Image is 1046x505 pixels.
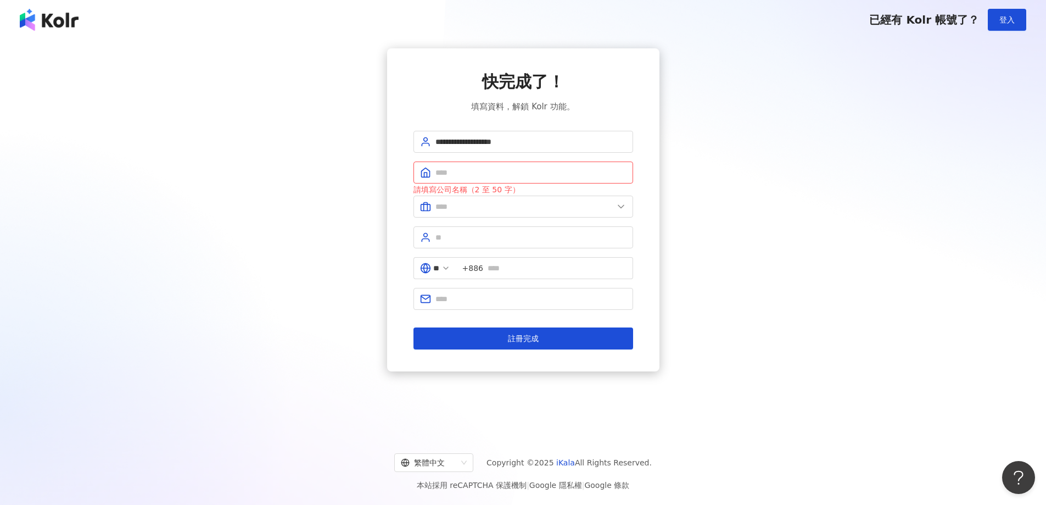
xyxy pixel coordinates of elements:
span: 填寫資料，解鎖 Kolr 功能。 [471,100,574,113]
button: 登入 [988,9,1026,31]
span: 本站採用 reCAPTCHA 保護機制 [417,479,629,492]
a: iKala [556,458,575,467]
span: +886 [462,262,483,274]
span: Copyright © 2025 All Rights Reserved. [486,456,652,469]
img: logo [20,9,79,31]
span: 已經有 Kolr 帳號了？ [869,13,979,26]
span: 登入 [999,15,1015,24]
span: 快完成了！ [482,70,564,93]
a: Google 條款 [584,481,629,490]
div: 請填寫公司名稱（2 至 50 字） [413,184,633,196]
iframe: Help Scout Beacon - Open [1002,461,1035,494]
a: Google 隱私權 [529,481,582,490]
button: 註冊完成 [413,328,633,349]
span: | [582,481,585,490]
div: 繁體中文 [401,454,457,471]
span: | [527,481,529,490]
span: 註冊完成 [508,334,539,343]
